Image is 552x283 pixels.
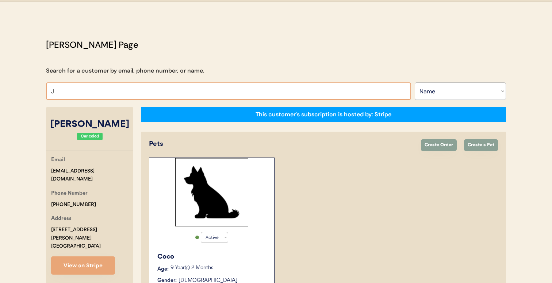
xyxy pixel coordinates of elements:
[464,139,498,151] button: Create a Pet
[175,158,248,226] img: Rectangle%2029.svg
[51,256,115,275] button: View on Stripe
[170,265,267,271] p: 9 Year(s) 2 Months
[46,82,411,100] input: Search by name
[51,156,65,165] div: Email
[46,38,138,51] div: [PERSON_NAME] Page
[51,167,133,184] div: [EMAIL_ADDRESS][DOMAIN_NAME]
[51,214,72,224] div: Address
[421,139,457,151] button: Create Order
[51,189,88,198] div: Phone Number
[51,226,133,251] div: [STREET_ADDRESS][PERSON_NAME] [GEOGRAPHIC_DATA]
[149,139,414,149] div: Pets
[157,265,169,273] div: Age:
[51,201,96,209] div: [PHONE_NUMBER]
[46,118,133,132] div: [PERSON_NAME]
[157,252,267,262] div: Coco
[256,111,391,119] div: This customer's subscription is hosted by: Stripe
[46,66,204,75] div: Search for a customer by email, phone number, or name.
